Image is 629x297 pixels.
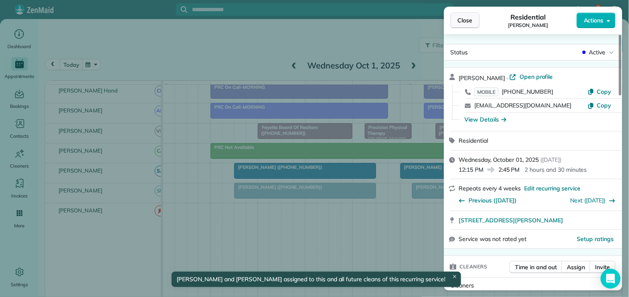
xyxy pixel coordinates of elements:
span: ( [DATE] ) [541,156,562,163]
button: Invite [590,261,616,273]
a: Open profile [510,73,553,81]
span: Wednesday, October 01, 2025 [459,156,539,163]
a: [EMAIL_ADDRESS][DOMAIN_NAME] [475,102,572,109]
span: Setup ratings [578,235,614,243]
span: Open profile [520,73,553,81]
span: Time in and out [515,263,557,271]
span: 2:45 PM [499,166,520,174]
button: Copy [588,88,612,96]
span: MOBILE [475,88,499,96]
span: [PERSON_NAME] [508,22,549,29]
span: Close [458,16,473,24]
button: Time in and out [510,261,563,273]
div: [PERSON_NAME] and [PERSON_NAME] assigned to this and all future cleans of this recurring service! [172,272,461,287]
span: [STREET_ADDRESS][PERSON_NAME] [459,216,563,224]
span: Copy [597,102,612,109]
a: [STREET_ADDRESS][PERSON_NAME] [459,216,617,224]
a: Next ([DATE]) [571,197,606,204]
span: Invite [595,263,610,271]
button: Close [451,12,480,28]
span: Service was not rated yet [459,235,527,243]
span: Active [589,48,606,56]
span: Previous ([DATE]) [469,196,517,204]
div: Open Intercom Messenger [601,269,621,289]
span: Residential [511,12,546,22]
span: Repeats every 4 weeks [459,185,521,192]
button: View Details [465,115,507,124]
button: Assign [562,261,591,273]
span: · [505,75,510,81]
button: Copy [588,101,612,110]
span: Residential [459,137,488,144]
button: Setup ratings [578,235,614,243]
span: Cleaners [460,263,488,271]
span: 12:15 PM [459,166,484,174]
span: [PERSON_NAME] [459,74,505,82]
span: [PHONE_NUMBER] [502,88,553,95]
span: Actions [584,16,604,24]
span: Edit recurring service [525,184,581,192]
span: Assign [567,263,585,271]
span: Copy [597,88,612,95]
p: 2 hours and 30 minutes [525,166,587,174]
button: Previous ([DATE]) [459,196,517,204]
span: Cleaners [451,282,474,289]
button: Next ([DATE]) [571,196,616,204]
a: MOBILE[PHONE_NUMBER] [475,88,553,96]
span: Status [451,49,468,56]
